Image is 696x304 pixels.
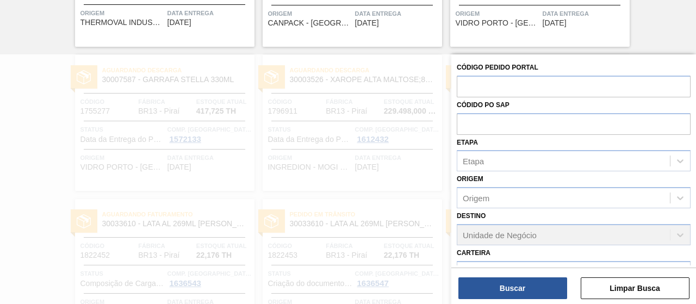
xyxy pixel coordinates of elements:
[456,19,540,27] span: VIDRO PORTO - PORTO FERREIRA (SP)
[457,212,486,220] label: Destino
[543,8,627,19] span: Data entrega
[456,8,540,19] span: Origem
[355,19,379,27] span: 31/10/2024
[167,18,191,27] span: 30/10/2024
[463,194,489,203] div: Origem
[268,8,352,19] span: Origem
[80,18,165,27] span: THERMOVAL INDUSTRIA DE VA - CRAVINHOS
[543,19,567,27] span: 04/11/2024
[457,139,478,146] label: Etapa
[457,101,509,109] label: Códido PO SAP
[268,19,352,27] span: CANPACK - ITUMBIARA (GO)
[463,157,484,166] div: Etapa
[355,8,439,19] span: Data entrega
[457,64,538,71] label: Código Pedido Portal
[457,249,490,257] label: Carteira
[457,175,483,183] label: Origem
[167,8,252,18] span: Data entrega
[80,8,165,18] span: Origem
